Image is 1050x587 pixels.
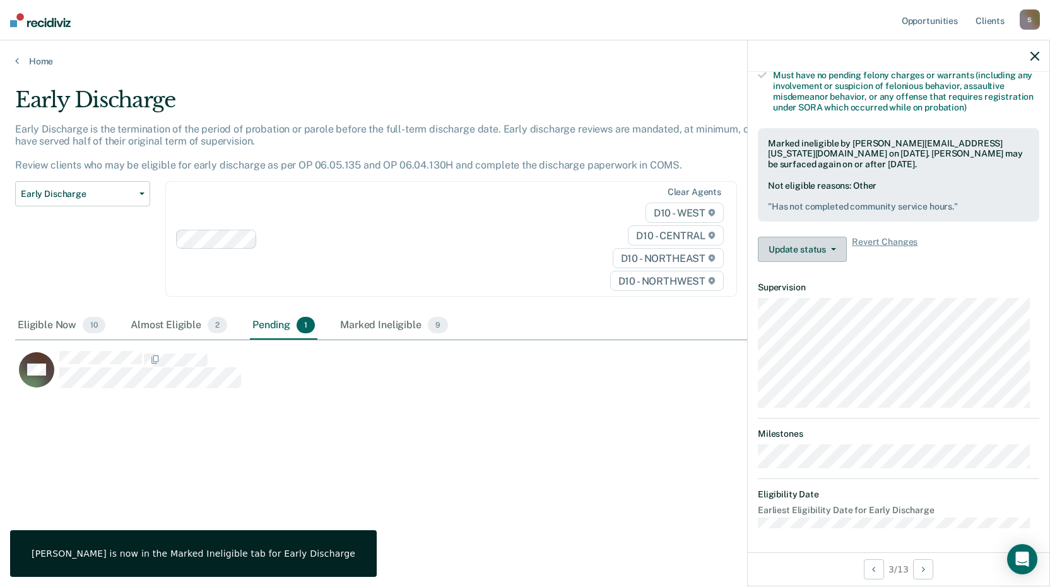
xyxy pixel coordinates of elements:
p: Early Discharge is the termination of the period of probation or parole before the full-term disc... [15,123,799,172]
span: 9 [428,317,448,333]
div: CaseloadOpportunityCell-0809091 [15,350,907,401]
div: Eligible Now [15,312,108,340]
span: 1 [297,317,315,333]
span: D10 - CENTRAL [628,225,724,246]
div: [PERSON_NAME] is now in the Marked Ineligible tab for Early Discharge [32,548,355,559]
span: Revert Changes [852,237,917,262]
dt: Milestones [758,429,1039,439]
div: Marked ineligible by [PERSON_NAME][EMAIL_ADDRESS][US_STATE][DOMAIN_NAME] on [DATE]. [PERSON_NAME]... [768,138,1029,170]
div: Almost Eligible [128,312,230,340]
img: Recidiviz [10,13,71,27]
dt: Supervision [758,282,1039,293]
span: Early Discharge [21,189,134,199]
span: D10 - WEST [646,203,724,223]
div: S [1020,9,1040,30]
span: D10 - NORTHEAST [613,248,724,268]
span: D10 - NORTHWEST [610,271,724,291]
span: 10 [83,317,105,333]
button: Next Opportunity [913,559,933,579]
div: Not eligible reasons: Other [768,181,1029,212]
span: 2 [208,317,227,333]
div: Early Discharge [15,87,803,123]
button: Previous Opportunity [864,559,884,579]
pre: " Has not completed community service hours. " [768,201,1029,212]
a: Home [15,56,1035,67]
dt: Eligibility Date [758,489,1039,500]
div: Clear agents [668,187,721,198]
span: probation) [924,102,967,112]
div: 3 / 13 [748,552,1049,586]
div: Must have no pending felony charges or warrants (including any involvement or suspicion of feloni... [773,70,1039,112]
div: Open Intercom Messenger [1007,544,1037,574]
button: Update status [758,237,847,262]
div: Pending [250,312,317,340]
div: Marked Ineligible [338,312,451,340]
dt: Earliest Eligibility Date for Early Discharge [758,505,1039,516]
